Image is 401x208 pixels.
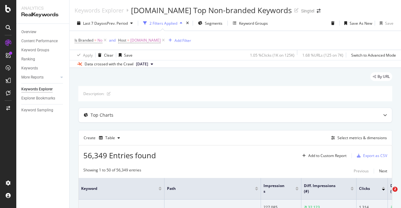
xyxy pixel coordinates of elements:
div: Keyword Groups [239,21,268,26]
span: = [127,38,129,43]
span: Is Branded [75,38,93,43]
div: Ranking [21,56,35,63]
div: Previous [354,168,369,174]
a: Ranking [21,56,65,63]
div: Keyword Sampling [21,107,53,114]
button: Previous [354,167,369,175]
button: Select metrics & dimensions [329,134,387,142]
iframe: Intercom live chat [380,187,395,202]
div: Save [385,21,393,26]
div: Description: [83,91,104,96]
div: Keywords [21,65,38,72]
div: Switch to Advanced Mode [351,53,396,58]
button: Save As New [342,18,372,28]
button: Next [379,167,387,175]
div: Export as CSV [363,153,387,158]
span: = [94,38,96,43]
a: Keywords Explorer [21,86,65,93]
div: Save As New [350,21,372,26]
div: Keyword Groups [21,47,49,53]
div: Table [105,136,115,140]
div: Apply [83,53,93,58]
button: Table [96,133,122,143]
div: Data crossed with the Crawl [85,61,133,67]
button: Segments [195,18,225,28]
div: Add to Custom Report [308,154,346,158]
div: Top Charts [91,112,113,118]
button: [DATE] [133,60,156,68]
button: 2 Filters Applied [141,18,185,28]
div: 2 Filters Applied [149,21,177,26]
span: [DOMAIN_NAME] [130,36,161,45]
button: Apply [75,50,93,60]
div: More Reports [21,74,44,81]
button: and [109,37,116,43]
span: No [97,36,102,45]
div: Explorer Bookmarks [21,95,55,102]
div: legacy label [370,72,392,81]
a: Keyword Sampling [21,107,65,114]
span: Keyword [81,186,149,191]
div: arrow-right-arrow-left [317,9,320,13]
div: Keywords Explorer [21,86,53,93]
span: vs Prev. Period [103,21,128,26]
span: By URL [378,75,390,79]
span: Host [118,38,126,43]
button: Keyword Groups [230,18,270,28]
a: Explorer Bookmarks [21,95,65,102]
div: Singtel [301,8,314,14]
button: Last 7 DaysvsPrev. Period [75,18,135,28]
button: Save [377,18,393,28]
a: Overview [21,29,65,35]
span: 56,349 Entries found [83,150,156,160]
div: and [109,38,116,43]
div: 1.05 % Clicks ( 1K on 125K ) [250,53,294,58]
a: Keyword Groups [21,47,65,53]
span: Impressions [263,183,286,194]
button: Export as CSV [354,151,387,161]
div: Content Performance [21,38,58,44]
div: RealKeywords [21,11,64,18]
span: Path [167,186,246,191]
div: 1.68 % URLs ( 125 on 7K ) [302,53,343,58]
div: Showing 1 to 50 of 56,349 entries [83,167,141,175]
button: Add Filter [166,37,191,44]
button: Switch to Advanced Mode [349,50,396,60]
span: Segments [205,21,222,26]
div: Select metrics & dimensions [337,135,387,140]
button: Clear [96,50,113,60]
div: Overview [21,29,36,35]
span: Clicks [359,186,372,191]
div: Clear [104,53,113,58]
a: Keywords Explorer [75,7,124,14]
span: Last 7 Days [83,21,103,26]
div: Next [379,168,387,174]
div: times [185,20,190,26]
div: [DOMAIN_NAME] Top Non-branded Keywords [131,5,292,16]
a: More Reports [21,74,59,81]
span: 2 [393,187,398,192]
button: Add to Custom Report [300,151,346,161]
a: Content Performance [21,38,65,44]
button: Save [116,50,133,60]
span: Diff. Impressions (#) [304,183,341,194]
div: Save [124,53,133,58]
div: Analytics [21,5,64,11]
div: Add Filter [174,38,191,43]
a: Keywords [21,65,65,72]
div: Create [84,133,122,143]
span: 2025 Aug. 24th [136,61,148,67]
